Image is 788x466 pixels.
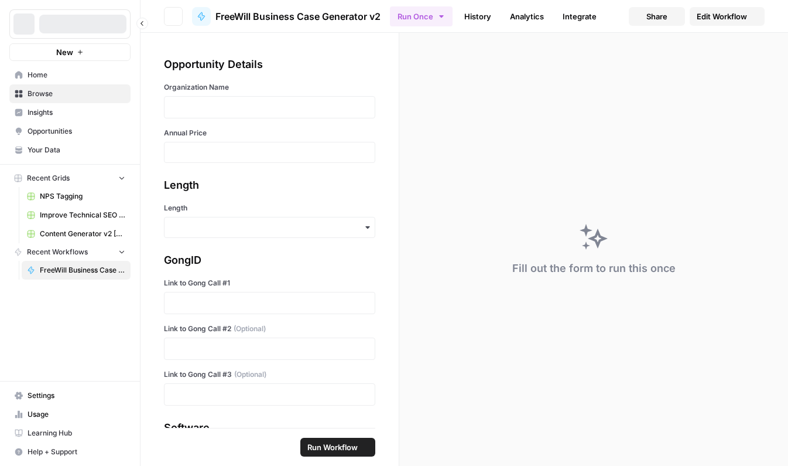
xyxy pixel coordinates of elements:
[164,177,375,193] div: Length
[164,252,375,268] div: GongID
[164,420,375,436] div: Software
[56,46,73,58] span: New
[164,324,375,334] label: Link to Gong Call #2
[646,11,667,22] span: Share
[22,187,131,206] a: NPS Tagging
[9,84,131,103] a: Browse
[503,7,551,26] a: Analytics
[22,206,131,225] a: Improve Technical SEO for Page
[9,243,131,261] button: Recent Workflows
[40,191,125,202] span: NPS Tagging
[9,386,131,405] a: Settings
[27,247,88,257] span: Recent Workflows
[457,7,498,26] a: History
[300,438,375,457] button: Run Workflow
[28,409,125,420] span: Usage
[697,11,747,22] span: Edit Workflow
[690,7,765,26] a: Edit Workflow
[215,9,381,23] span: FreeWill Business Case Generator v2
[164,369,375,380] label: Link to Gong Call #3
[28,428,125,438] span: Learning Hub
[307,441,358,453] span: Run Workflow
[164,56,375,73] div: Opportunity Details
[28,390,125,401] span: Settings
[22,225,131,243] a: Content Generator v2 [DRAFT] Test
[9,443,131,461] button: Help + Support
[192,7,381,26] a: FreeWill Business Case Generator v2
[9,141,131,159] a: Your Data
[512,260,676,277] div: Fill out the form to run this once
[164,203,375,213] label: Length
[164,82,375,93] label: Organization Name
[28,447,125,457] span: Help + Support
[164,278,375,288] label: Link to Gong Call #1
[556,7,604,26] a: Integrate
[28,145,125,155] span: Your Data
[22,261,131,280] a: FreeWill Business Case Generator v2
[28,126,125,137] span: Opportunities
[234,324,266,334] span: (Optional)
[28,107,125,118] span: Insights
[390,6,453,26] button: Run Once
[629,7,685,26] button: Share
[40,229,125,239] span: Content Generator v2 [DRAFT] Test
[9,103,131,122] a: Insights
[164,128,375,138] label: Annual Price
[40,265,125,275] span: FreeWill Business Case Generator v2
[28,89,125,99] span: Browse
[9,424,131,443] a: Learning Hub
[234,369,266,380] span: (Optional)
[40,210,125,220] span: Improve Technical SEO for Page
[28,70,125,80] span: Home
[9,169,131,187] button: Recent Grids
[9,122,131,141] a: Opportunities
[9,43,131,61] button: New
[9,405,131,424] a: Usage
[27,173,70,183] span: Recent Grids
[9,66,131,84] a: Home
